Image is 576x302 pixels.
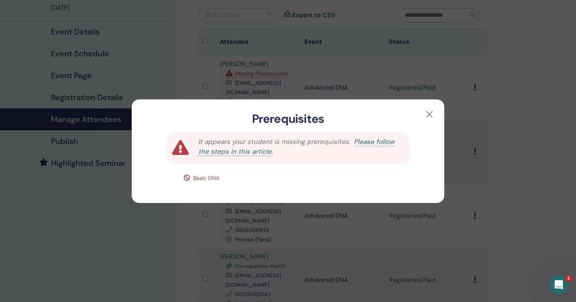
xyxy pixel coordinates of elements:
[144,112,432,126] h3: Prerequisites
[565,275,572,282] span: 1
[549,275,568,294] iframe: Intercom live chat
[198,137,350,146] span: It appears your student is missing prerequisites.
[193,174,219,182] span: Basic DNA
[198,137,395,156] a: Please follow the steps in this article.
